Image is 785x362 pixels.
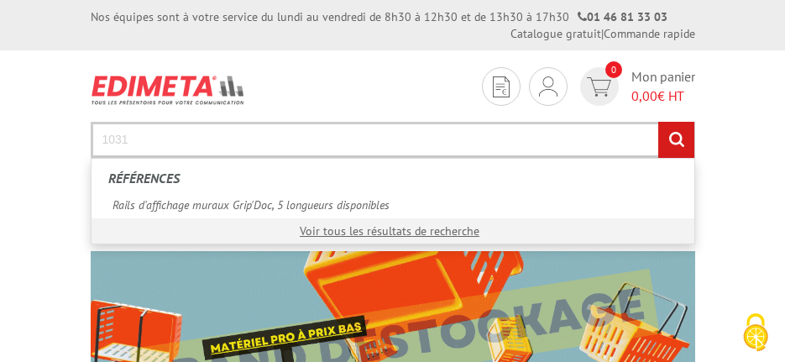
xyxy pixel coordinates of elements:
div: Rechercher un produit ou une référence... [91,158,695,244]
img: Cookies (fenêtre modale) [735,312,777,354]
button: Cookies (fenêtre modale) [726,305,785,362]
span: Références [108,170,180,186]
input: Rechercher un produit ou une référence... [91,122,695,158]
div: Nos équipes sont à votre service du lundi au vendredi de 8h30 à 12h30 et de 13h30 à 17h30 [91,8,667,25]
a: Voir tous les résultats de recherche [300,223,479,239]
strong: 01 46 81 33 03 [578,9,667,24]
a: Rails d'affichage muraux Grip'Doc, 5 longueurs disponibles [104,192,682,218]
input: rechercher [658,122,694,158]
span: Mon panier [631,67,695,106]
img: devis rapide [539,76,557,97]
span: 0,00 [631,87,657,104]
div: | [510,25,695,42]
a: Catalogue gratuit [510,26,601,41]
a: devis rapide 0 Mon panier 0,00€ HT [576,67,695,106]
a: Commande rapide [604,26,695,41]
img: Présentoir, panneau, stand - Edimeta - PLV, affichage, mobilier bureau, entreprise [91,67,246,113]
span: 0 [605,61,622,78]
span: € HT [631,87,695,106]
img: devis rapide [587,77,611,97]
img: devis rapide [493,76,510,97]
